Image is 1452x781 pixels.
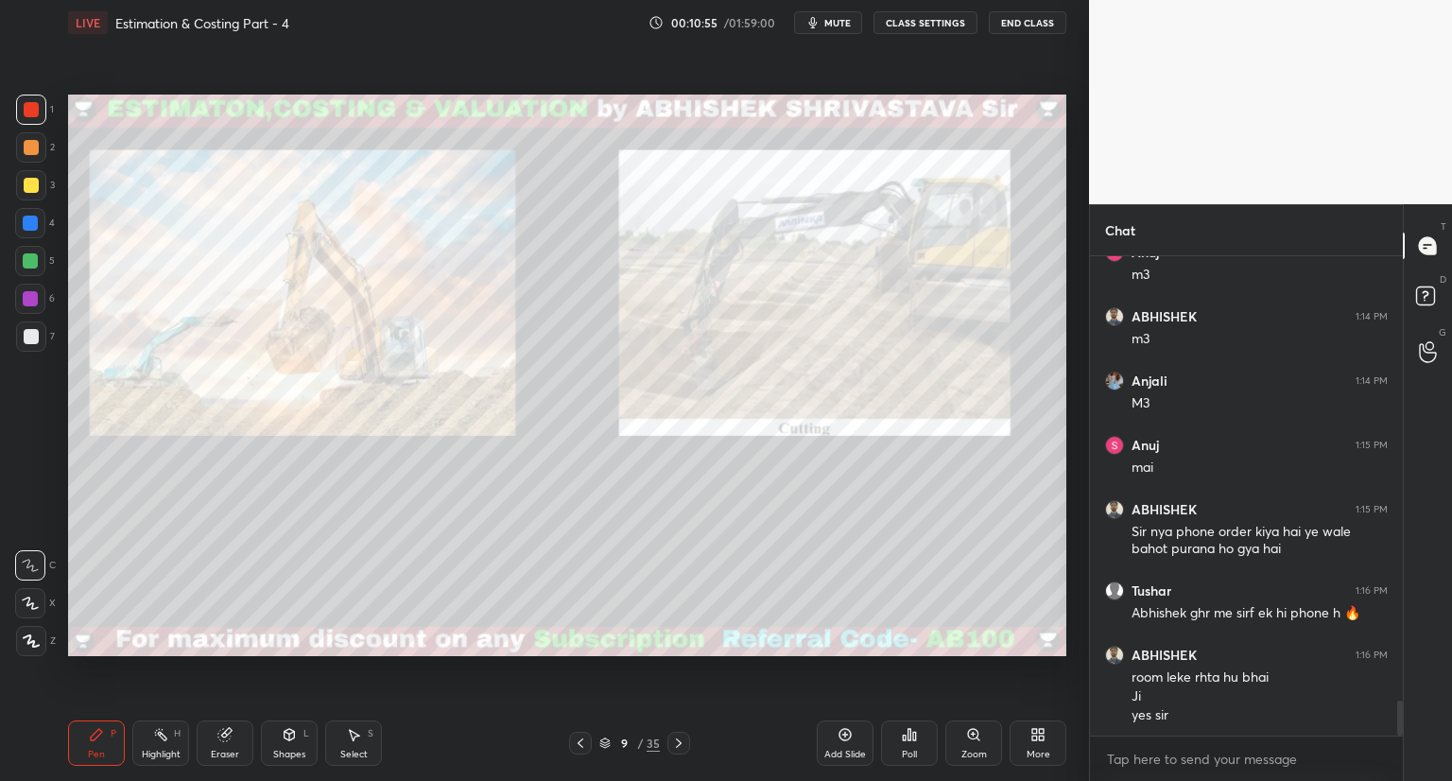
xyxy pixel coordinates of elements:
[340,750,368,759] div: Select
[614,738,633,749] div: 9
[15,284,55,314] div: 6
[1132,706,1388,725] div: yes sir
[16,95,54,125] div: 1
[637,738,643,749] div: /
[115,14,289,32] h4: Estimation & Costing Part - 4
[1090,256,1403,737] div: grid
[873,11,977,34] button: CLASS SETTINGS
[1356,504,1388,515] div: 1:15 PM
[15,550,56,581] div: C
[142,750,181,759] div: Highlight
[1132,523,1388,559] div: Sir nya phone order kiya hai ye wale bahot purana ho gya hai
[16,132,55,163] div: 2
[1132,604,1388,623] div: Abhishek ghr me sirf ek hi phone h 🔥
[68,11,108,34] div: LIVE
[1132,668,1388,687] div: room leke rhta hu bhai
[1132,330,1388,349] div: m3
[1132,687,1388,706] div: Ji
[794,11,862,34] button: mute
[88,750,105,759] div: Pen
[1027,750,1050,759] div: More
[824,16,851,29] span: mute
[16,170,55,200] div: 3
[1132,582,1171,599] h6: Tushar
[303,729,309,738] div: L
[368,729,373,738] div: S
[1090,205,1150,255] p: Chat
[1105,307,1124,326] img: e6014d4017c3478a8bc727f8de9f7bcc.jpg
[1132,437,1159,454] h6: Anuj
[111,729,116,738] div: P
[1356,375,1388,387] div: 1:14 PM
[1105,372,1124,390] img: f1124f5110f047a9b143534817469acb.jpg
[902,750,917,759] div: Poll
[1105,436,1124,455] img: 3
[1132,266,1388,285] div: m3
[1356,440,1388,451] div: 1:15 PM
[1440,272,1446,286] p: D
[1105,646,1124,665] img: e6014d4017c3478a8bc727f8de9f7bcc.jpg
[1105,581,1124,600] img: default.png
[1356,650,1388,661] div: 1:16 PM
[647,735,660,752] div: 35
[15,246,55,276] div: 5
[1132,394,1388,413] div: M3
[211,750,239,759] div: Eraser
[1356,311,1388,322] div: 1:14 PM
[1132,373,1167,390] h6: Anjali
[16,626,56,656] div: Z
[1356,585,1388,597] div: 1:16 PM
[1441,219,1446,234] p: T
[15,588,56,618] div: X
[174,729,181,738] div: H
[1105,500,1124,519] img: e6014d4017c3478a8bc727f8de9f7bcc.jpg
[1132,501,1197,518] h6: ABHISHEK
[1439,325,1446,339] p: G
[989,11,1066,34] button: End Class
[1132,459,1388,477] div: mai
[824,750,866,759] div: Add Slide
[961,750,987,759] div: Zoom
[16,321,55,352] div: 7
[1132,308,1197,325] h6: ABHISHEK
[1132,647,1197,664] h6: ABHISHEK
[273,750,305,759] div: Shapes
[15,208,55,238] div: 4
